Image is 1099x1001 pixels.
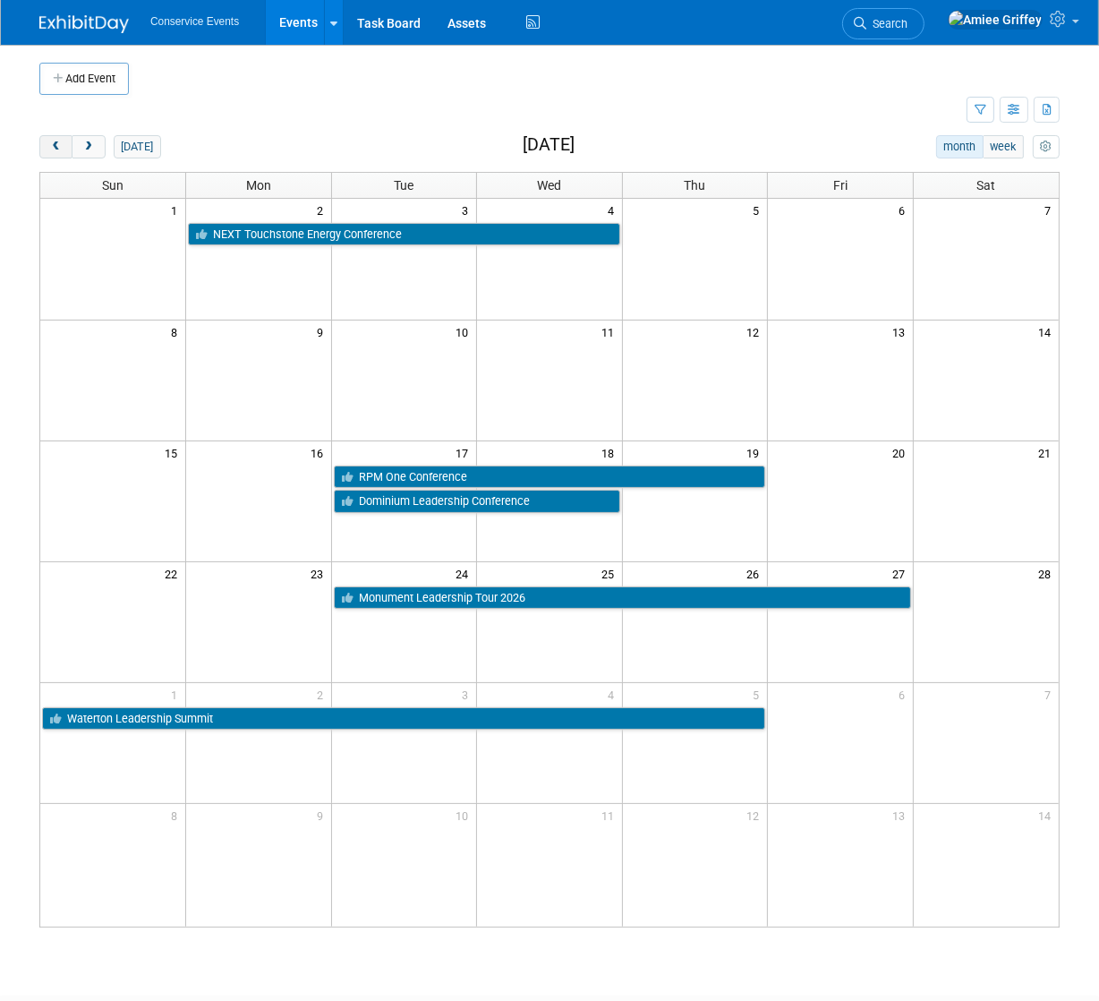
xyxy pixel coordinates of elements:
span: 10 [454,804,476,826]
img: ExhibitDay [39,15,129,33]
a: Dominium Leadership Conference [334,490,620,513]
span: 13 [890,804,913,826]
span: 11 [600,321,622,343]
span: 5 [751,683,767,706]
a: NEXT Touchstone Energy Conference [188,223,620,246]
span: 18 [600,441,622,464]
span: 5 [751,199,767,221]
span: 3 [460,683,476,706]
span: Sat [976,178,995,192]
button: Add Event [39,63,129,95]
a: Search [842,8,924,39]
span: 13 [890,321,913,343]
span: 16 [309,441,331,464]
span: 7 [1043,199,1059,221]
span: Sun [102,178,124,192]
span: 10 [454,321,476,343]
span: Conservice Events [150,15,239,28]
button: next [72,135,105,158]
span: 6 [897,199,913,221]
span: 2 [315,199,331,221]
span: 12 [745,321,767,343]
span: 1 [169,199,185,221]
button: week [983,135,1024,158]
span: 28 [1036,562,1059,585]
span: 6 [897,683,913,706]
span: 4 [606,683,622,706]
span: 3 [460,199,476,221]
button: myCustomButton [1033,135,1060,158]
h2: [DATE] [523,135,575,155]
span: 15 [163,441,185,464]
span: 11 [600,804,622,826]
a: Monument Leadership Tour 2026 [334,586,911,610]
span: 8 [169,321,185,343]
span: Search [866,17,907,30]
span: Mon [246,178,271,192]
span: 9 [315,804,331,826]
span: 24 [454,562,476,585]
span: 17 [454,441,476,464]
span: 12 [745,804,767,826]
span: 26 [745,562,767,585]
span: 25 [600,562,622,585]
span: 8 [169,804,185,826]
button: prev [39,135,72,158]
img: Amiee Griffey [948,10,1043,30]
span: 14 [1036,804,1059,826]
a: RPM One Conference [334,466,766,489]
span: 21 [1036,441,1059,464]
span: 1 [169,683,185,706]
span: 27 [890,562,913,585]
span: 22 [163,562,185,585]
span: Tue [394,178,413,192]
span: 14 [1036,321,1059,343]
a: Waterton Leadership Summit [42,707,765,731]
span: 9 [315,321,331,343]
span: 23 [309,562,331,585]
span: 19 [745,441,767,464]
button: month [936,135,984,158]
span: Fri [833,178,848,192]
span: 4 [606,199,622,221]
span: Thu [685,178,706,192]
span: 20 [890,441,913,464]
span: Wed [537,178,561,192]
button: [DATE] [114,135,161,158]
span: 2 [315,683,331,706]
span: 7 [1043,683,1059,706]
i: Personalize Calendar [1040,141,1052,153]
